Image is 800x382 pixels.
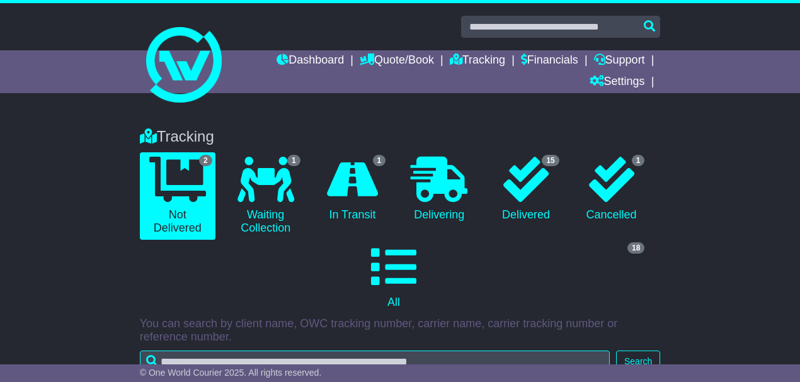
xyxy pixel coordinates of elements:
a: 1 In Transit [316,152,389,227]
a: 15 Delivered [489,152,563,227]
span: © One World Courier 2025. All rights reserved. [140,368,322,378]
span: 1 [632,155,645,166]
span: 1 [373,155,386,166]
a: Dashboard [277,50,344,72]
span: 18 [627,242,644,254]
a: 1 Waiting Collection [228,152,304,240]
a: 2 Not Delivered [140,152,215,240]
p: You can search by client name, OWC tracking number, carrier name, carrier tracking number or refe... [140,317,661,344]
div: Tracking [134,128,667,146]
a: 18 All [140,240,648,314]
a: Settings [590,72,645,93]
a: Tracking [450,50,505,72]
a: Support [594,50,645,72]
span: 15 [542,155,559,166]
a: Quote/Book [360,50,434,72]
button: Search [616,351,660,373]
a: Financials [521,50,578,72]
span: 1 [287,155,300,166]
a: 1 Cancelled [575,152,648,227]
a: Delivering [401,152,477,227]
span: 2 [199,155,212,166]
